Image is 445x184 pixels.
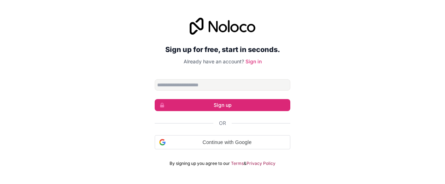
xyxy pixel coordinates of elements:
[184,58,244,64] span: Already have an account?
[155,135,290,149] div: Continue with Google
[231,161,244,166] a: Terms
[170,161,230,166] span: By signing up you agree to our
[245,58,262,64] a: Sign in
[155,43,290,56] h2: Sign up for free, start in seconds.
[244,161,247,166] span: &
[168,139,286,146] span: Continue with Google
[219,120,226,127] span: Or
[247,161,275,166] a: Privacy Policy
[155,79,290,91] input: Email address
[155,99,290,111] button: Sign up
